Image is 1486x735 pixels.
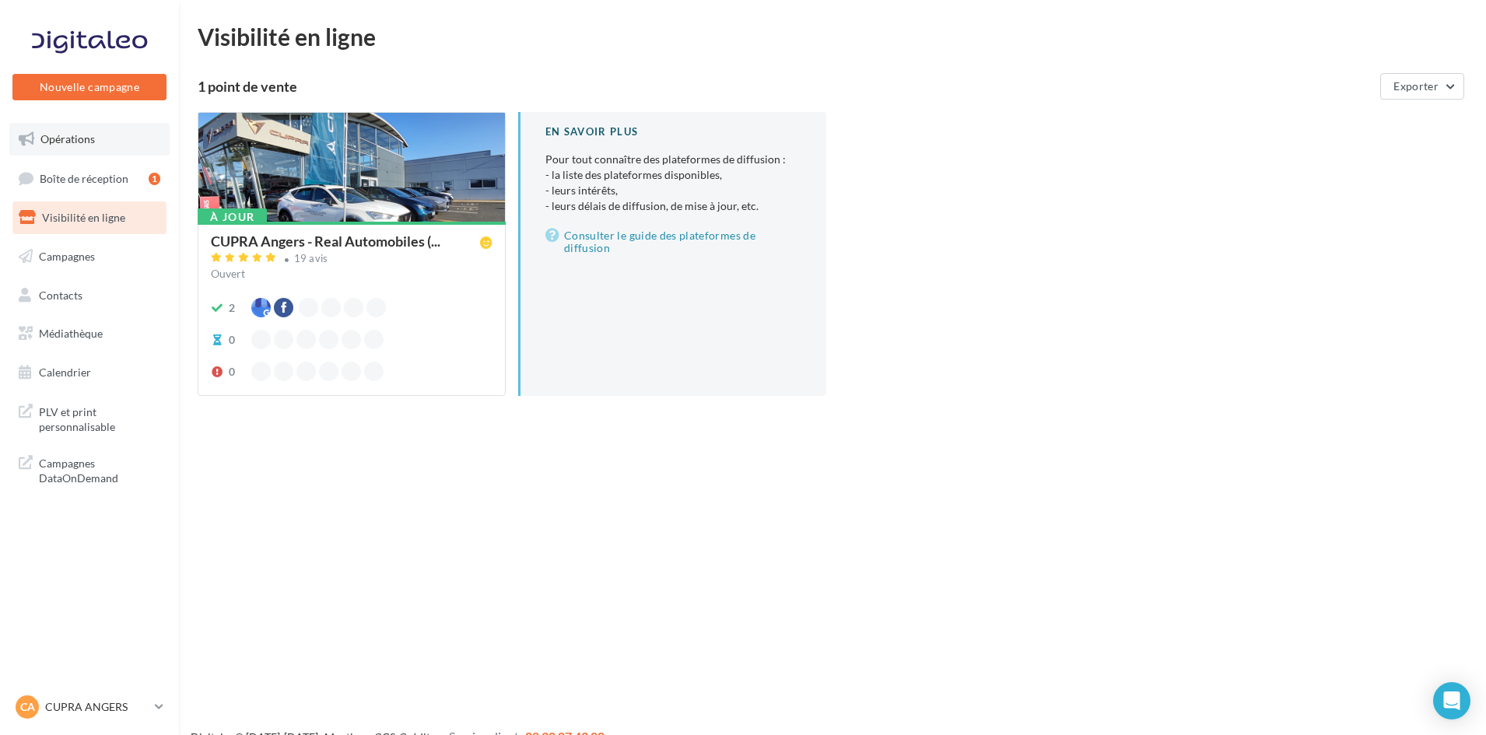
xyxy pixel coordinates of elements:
span: Ouvert [211,267,245,280]
span: Campagnes [39,250,95,263]
li: - leurs délais de diffusion, de mise à jour, etc. [545,198,801,214]
div: Visibilité en ligne [198,25,1467,48]
span: Visibilité en ligne [42,211,125,224]
div: 0 [229,364,235,380]
a: 19 avis [211,250,492,269]
div: 1 [149,173,160,185]
span: CUPRA Angers - Real Automobiles (... [211,234,440,248]
li: - leurs intérêts, [545,183,801,198]
a: Médiathèque [9,317,170,350]
p: Pour tout connaître des plateformes de diffusion : [545,152,801,214]
a: Calendrier [9,356,170,389]
div: 1 point de vente [198,79,1374,93]
div: 19 avis [294,254,328,264]
span: Médiathèque [39,327,103,340]
span: Contacts [39,288,82,301]
span: CA [20,699,35,715]
button: Nouvelle campagne [12,74,166,100]
span: Opérations [40,132,95,145]
a: Consulter le guide des plateformes de diffusion [545,226,801,257]
span: Boîte de réception [40,171,128,184]
a: Campagnes DataOnDemand [9,446,170,492]
span: PLV et print personnalisable [39,401,160,435]
div: Open Intercom Messenger [1433,682,1470,719]
span: Exporter [1393,79,1439,93]
div: 0 [229,332,235,348]
span: Campagnes DataOnDemand [39,453,160,486]
a: Campagnes [9,240,170,273]
div: 2 [229,300,235,316]
button: Exporter [1380,73,1464,100]
a: CA CUPRA ANGERS [12,692,166,722]
a: Contacts [9,279,170,312]
a: Opérations [9,123,170,156]
a: Boîte de réception1 [9,162,170,195]
a: Visibilité en ligne [9,201,170,234]
div: À jour [198,208,267,226]
li: - la liste des plateformes disponibles, [545,167,801,183]
p: CUPRA ANGERS [45,699,149,715]
span: Calendrier [39,366,91,379]
div: En savoir plus [545,124,801,139]
a: PLV et print personnalisable [9,395,170,441]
